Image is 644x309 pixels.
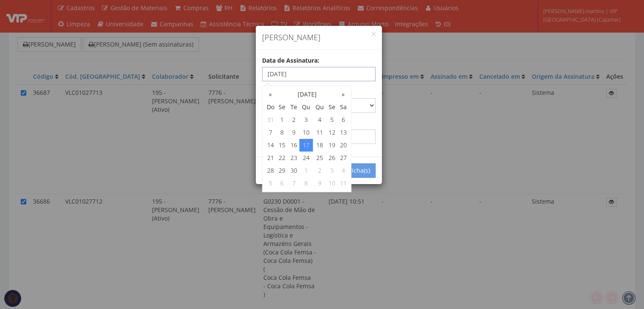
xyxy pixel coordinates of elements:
[326,126,337,139] td: 12
[299,126,313,139] td: 10
[265,113,276,126] td: 31
[265,164,276,177] td: 28
[299,101,313,113] th: Qu
[262,32,376,43] h4: [PERSON_NAME]
[326,113,337,126] td: 5
[265,126,276,139] td: 7
[288,164,299,177] td: 30
[276,113,288,126] td: 1
[326,139,337,152] td: 19
[326,177,337,190] td: 10
[265,88,276,101] th: «
[276,152,288,164] td: 22
[276,88,338,101] th: [DATE]
[313,126,326,139] td: 11
[288,139,299,152] td: 16
[338,88,349,101] th: »
[326,101,337,113] th: Se
[313,152,326,164] td: 25
[313,139,326,152] td: 18
[299,152,313,164] td: 24
[265,177,276,190] td: 5
[276,101,288,113] th: Se
[338,177,349,190] td: 11
[299,113,313,126] td: 3
[265,152,276,164] td: 21
[276,139,288,152] td: 15
[288,152,299,164] td: 23
[265,139,276,152] td: 14
[262,56,319,65] label: Data de Assinatura:
[313,113,326,126] td: 4
[338,101,349,113] th: Sa
[326,164,337,177] td: 3
[338,152,349,164] td: 27
[338,139,349,152] td: 20
[276,126,288,139] td: 8
[313,177,326,190] td: 9
[288,113,299,126] td: 2
[338,113,349,126] td: 6
[276,177,288,190] td: 6
[338,164,349,177] td: 4
[276,164,288,177] td: 29
[265,101,276,113] th: Do
[288,126,299,139] td: 9
[313,164,326,177] td: 2
[299,139,313,152] td: 17
[326,152,337,164] td: 26
[338,126,349,139] td: 13
[288,177,299,190] td: 7
[288,101,299,113] th: Te
[313,101,326,113] th: Qu
[299,177,313,190] td: 8
[299,164,313,177] td: 1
